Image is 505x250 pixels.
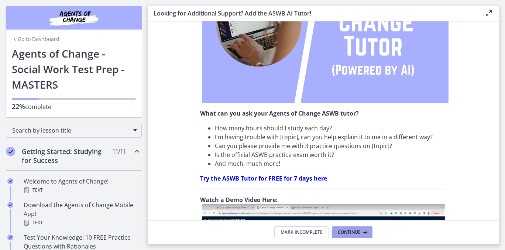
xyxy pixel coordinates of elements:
[112,147,126,156] span: 11 / 11
[12,46,136,92] h1: Agents of Change - Social Work Test Prep - MASTERS
[200,196,278,204] strong: Watch a Demo Video Here:
[24,201,139,227] div: Download the Agents of Change Mobile App!
[12,102,136,111] p: complete
[215,133,447,141] li: I'm having trouble with [topic], can you help explain it to me in a different way?
[274,226,329,238] button: Mark Incomplete
[24,186,139,195] div: Text
[6,123,142,138] div: Search by lesson title
[22,147,112,165] h2: Getting Started: Studying for Success
[332,226,372,238] button: Continue
[12,102,25,111] span: 22%
[200,174,327,182] a: Try the ASWB Tutor for FREE for 7 days here
[6,147,15,156] i: Completed
[24,218,139,227] div: Text
[215,124,447,133] li: How many hours should I study each day?
[7,178,13,184] i: Completed
[12,35,59,43] a: Go to Dashboard
[215,141,447,150] li: Can you please provide me with 3 practice questions on [topic]?
[215,150,447,159] li: Is the official ASWB practice exam worth it?
[338,229,361,235] span: Continue
[7,202,13,208] i: Completed
[154,9,473,18] h3: Looking for Additional Support? Add the ASWB AI Tutor!
[215,159,447,168] li: And much, much more!
[7,234,13,240] i: Completed
[281,229,323,235] span: Mark Incomplete
[200,109,359,117] strong: What can you ask your Agents of Change ASWB tutor?
[30,9,118,27] img: Agents of Change
[12,126,130,134] span: Search by lesson title
[24,177,139,195] div: Welcome to Agents of Change!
